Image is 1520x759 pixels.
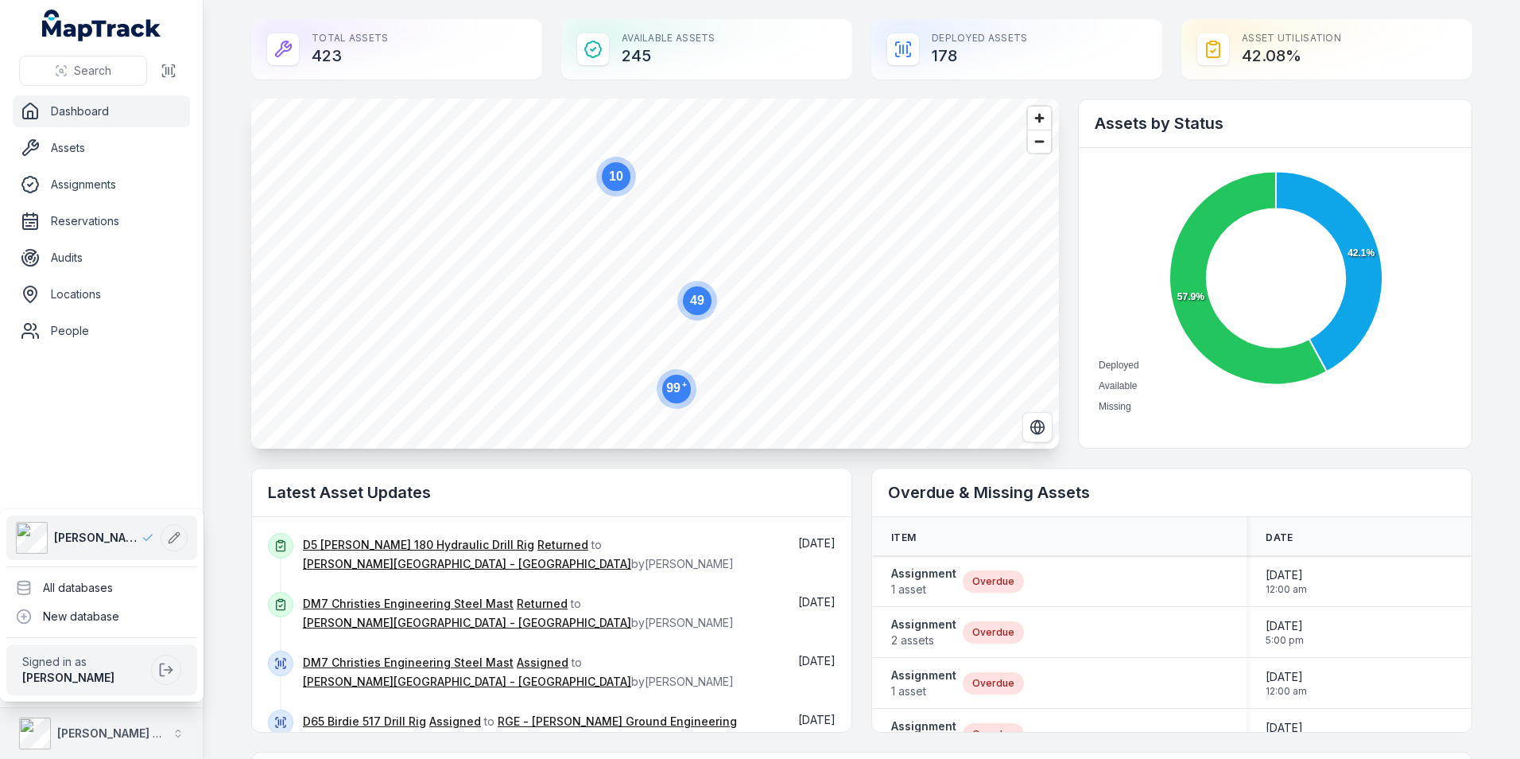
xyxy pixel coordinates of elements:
span: [PERSON_NAME] Group [54,530,142,546]
strong: [PERSON_NAME] [22,671,114,684]
div: All databases [6,574,197,602]
span: Signed in as [22,654,145,670]
div: New database [6,602,197,631]
strong: [PERSON_NAME] Group [57,726,188,740]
